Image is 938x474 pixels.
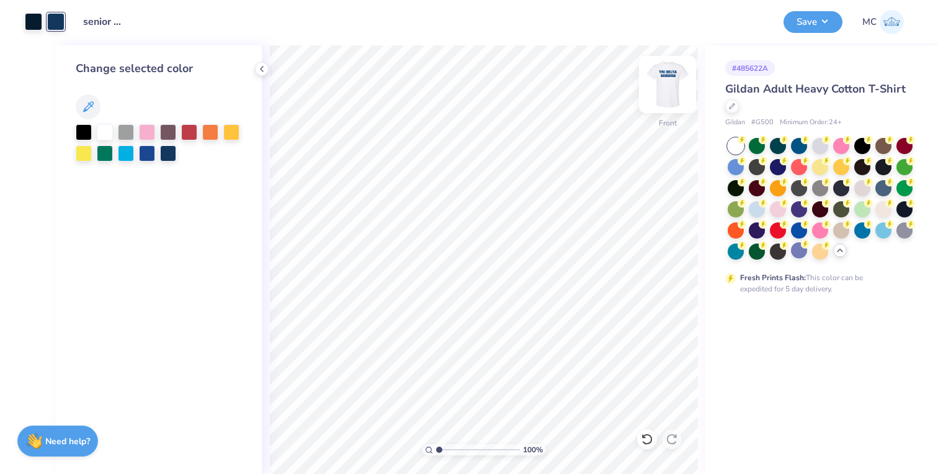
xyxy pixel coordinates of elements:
div: # 485622A [725,60,775,76]
button: Save [784,11,842,33]
input: Untitled Design [74,9,135,34]
div: Front [659,117,677,129]
span: MC [862,15,877,29]
span: Minimum Order: 24 + [780,117,842,128]
span: Gildan Adult Heavy Cotton T-Shirt [725,81,906,96]
span: # G500 [751,117,774,128]
strong: Fresh Prints Flash: [740,273,806,283]
span: Gildan [725,117,745,128]
div: Change selected color [76,60,242,77]
img: Mary Caroline Kolar [880,10,904,34]
strong: Need help? [45,435,90,447]
a: MC [862,10,904,34]
img: Front [643,60,692,109]
div: This color can be expedited for 5 day delivery. [740,272,893,294]
span: 100 % [523,444,543,455]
